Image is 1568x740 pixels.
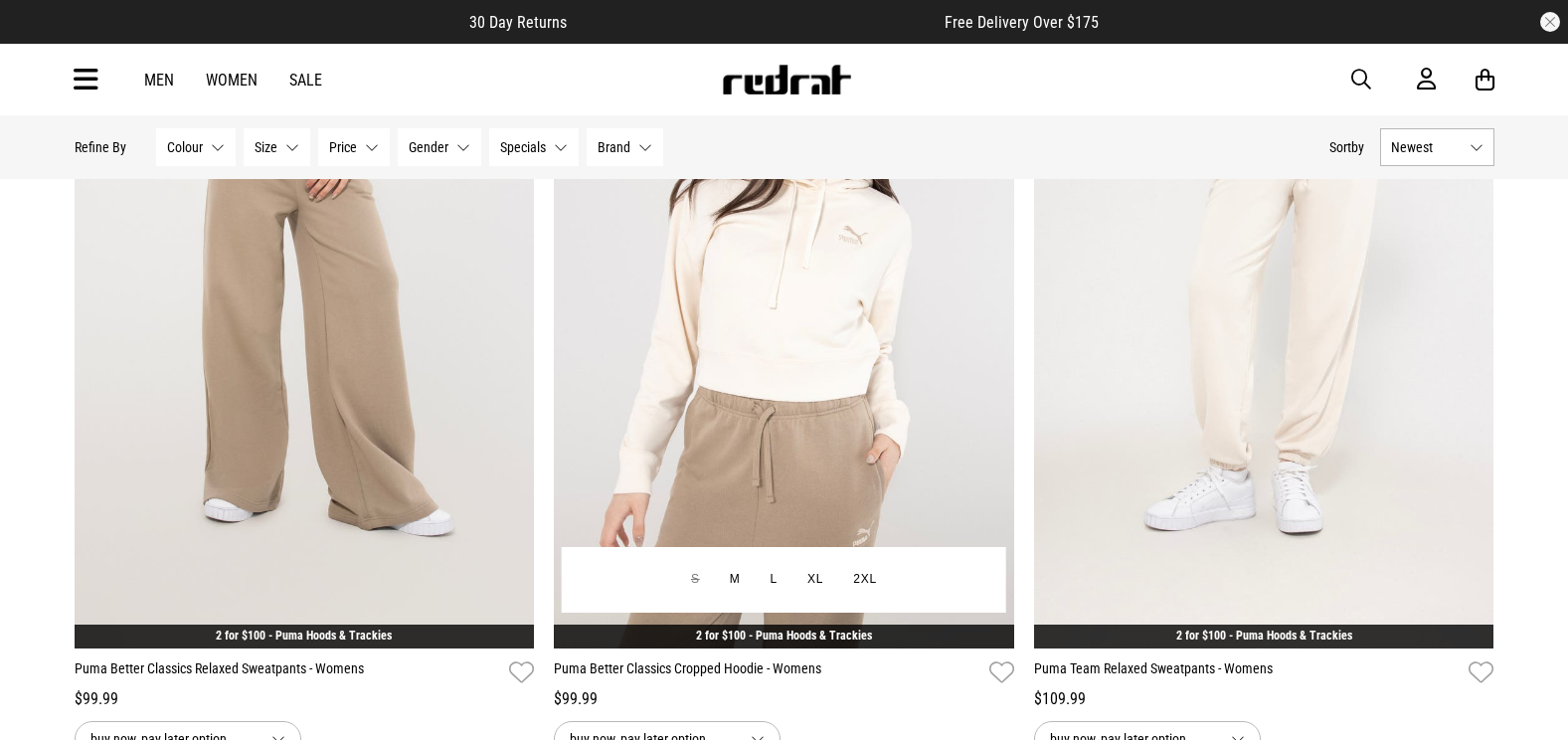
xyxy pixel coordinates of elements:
button: Size [244,128,310,166]
a: Sale [289,71,322,90]
span: Newest [1391,139,1462,155]
span: 30 Day Returns [469,13,567,32]
img: Puma Better Classics Relaxed Sweatpants - Womens in Brown [75,4,535,648]
span: Gender [409,139,448,155]
div: $99.99 [75,687,535,711]
span: Brand [598,139,630,155]
a: Women [206,71,258,90]
button: Newest [1380,128,1494,166]
iframe: Customer reviews powered by Trustpilot [607,12,905,32]
button: Open LiveChat chat widget [16,8,76,68]
button: Colour [156,128,236,166]
a: Puma Better Classics Cropped Hoodie - Womens [554,658,981,687]
a: 2 for $100 - Puma Hoods & Trackies [216,629,392,643]
button: XL [792,562,838,598]
button: 2XL [838,562,892,598]
button: L [756,562,792,598]
div: $109.99 [1034,687,1494,711]
a: Puma Better Classics Relaxed Sweatpants - Womens [75,658,502,687]
img: Redrat logo [721,65,852,94]
button: Price [318,128,390,166]
span: Specials [500,139,546,155]
img: Puma Better Classics Cropped Hoodie - Womens in Beige [554,4,1014,648]
span: Size [255,139,277,155]
p: Refine By [75,139,126,155]
a: Men [144,71,174,90]
a: Puma Team Relaxed Sweatpants - Womens [1034,658,1462,687]
span: Free Delivery Over $175 [945,13,1099,32]
button: Gender [398,128,481,166]
button: Brand [587,128,663,166]
button: M [715,562,756,598]
a: 2 for $100 - Puma Hoods & Trackies [1176,629,1352,643]
button: Sortby [1329,135,1364,159]
div: $99.99 [554,687,1014,711]
a: 2 for $100 - Puma Hoods & Trackies [696,629,872,643]
span: by [1351,139,1364,155]
button: Specials [489,128,579,166]
span: Colour [167,139,203,155]
span: Price [329,139,357,155]
button: S [676,562,715,598]
img: Puma Team Relaxed Sweatpants - Womens in Beige [1034,4,1494,648]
